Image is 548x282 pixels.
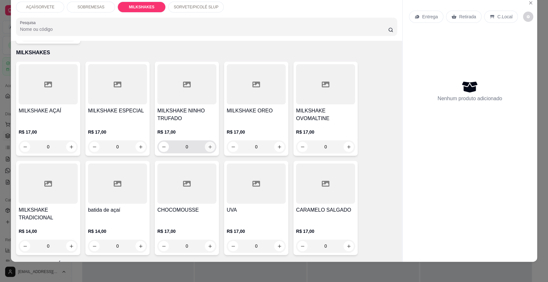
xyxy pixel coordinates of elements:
p: R$ 14,00 [19,228,78,234]
p: R$ 17,00 [88,129,147,135]
p: Entrega [422,13,438,20]
p: C.Local [497,13,512,20]
p: R$ 14,00 [88,228,147,234]
h4: MILKSHAKE AÇAÍ [19,107,78,115]
h4: MILKSHAKE OREO [227,107,286,115]
h4: MILKSHAKE NINHO TRUFADO [157,107,216,122]
button: increase-product-quantity [274,142,284,152]
h4: MILKSHAKE TRADICIONAL [19,206,78,222]
p: R$ 17,00 [296,129,355,135]
p: R$ 17,00 [19,129,78,135]
p: R$ 17,00 [157,129,216,135]
p: R$ 17,00 [227,129,286,135]
p: R$ 17,00 [157,228,216,234]
button: increase-product-quantity [274,241,284,251]
button: decrease-product-quantity [159,241,169,251]
h4: MILKSHAKE OVOMALTINE [296,107,355,122]
button: decrease-product-quantity [297,142,308,152]
h4: MILKSHAKE ESPECIAL [88,107,147,115]
button: increase-product-quantity [344,142,354,152]
button: decrease-product-quantity [297,241,308,251]
p: MILKSHAKES [129,4,154,10]
h4: CHOCOMOUSSE [157,206,216,214]
h4: CARAMELO SALGADO [296,206,355,214]
input: Pesquisa [20,26,388,32]
button: increase-product-quantity [135,241,146,251]
p: AÇAÍ/SORVETE [26,4,54,10]
button: decrease-product-quantity [20,241,30,251]
p: SORVETE/PICOLÉ SLUP [174,4,218,10]
button: increase-product-quantity [344,241,354,251]
button: increase-product-quantity [135,142,146,152]
button: decrease-product-quantity [523,12,533,22]
p: Nenhum produto adicionado [438,95,502,102]
h4: batida de açaí [88,206,147,214]
h4: UVA [227,206,286,214]
button: decrease-product-quantity [89,142,100,152]
button: decrease-product-quantity [228,241,238,251]
p: R$ 17,00 [227,228,286,234]
button: decrease-product-quantity [159,142,169,152]
p: R$ 17,00 [296,228,355,234]
button: increase-product-quantity [205,241,215,251]
button: increase-product-quantity [205,142,215,152]
button: decrease-product-quantity [89,241,100,251]
p: SORVETE/PICOLÉ SLUP [16,260,397,268]
button: increase-product-quantity [66,241,76,251]
p: SOBREMESAS [77,4,104,10]
p: Retirada [459,13,476,20]
button: decrease-product-quantity [228,142,238,152]
button: increase-product-quantity [66,142,76,152]
button: decrease-product-quantity [20,142,30,152]
p: MILKSHAKES [16,49,397,57]
label: Pesquisa [20,20,38,25]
